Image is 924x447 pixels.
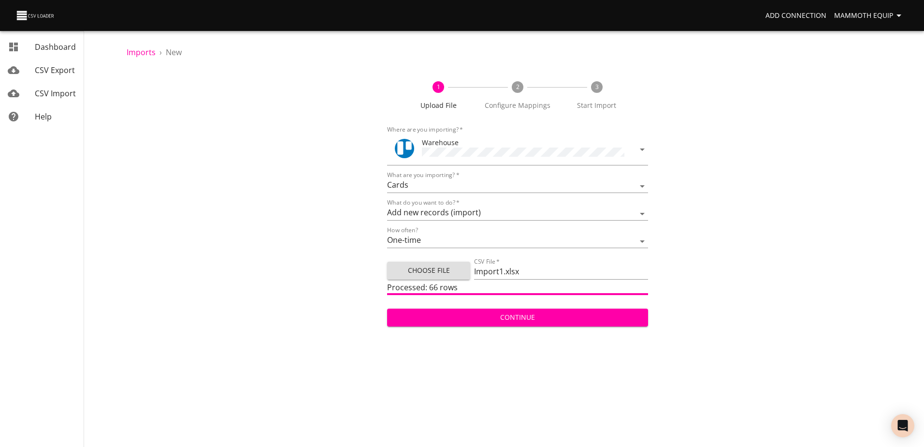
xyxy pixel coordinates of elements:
[127,47,156,58] a: Imports
[891,414,914,437] div: Open Intercom Messenger
[166,47,182,58] span: New
[765,10,826,22] span: Add Connection
[35,88,76,99] span: CSV Import
[387,309,648,327] button: Continue
[561,101,633,110] span: Start Import
[35,42,76,52] span: Dashboard
[15,9,56,22] img: CSV Loader
[387,134,648,165] div: ToolWarehouse
[395,139,414,158] div: Tool
[516,83,520,91] text: 2
[595,83,598,91] text: 3
[35,111,52,122] span: Help
[387,200,460,206] label: What do you want to do?
[395,265,462,277] span: Choose File
[387,227,418,233] label: How often?
[403,101,474,110] span: Upload File
[437,83,440,91] text: 1
[474,259,500,265] label: CSV File
[387,127,463,133] label: Where are you importing?
[762,7,830,25] a: Add Connection
[35,65,75,75] span: CSV Export
[395,312,640,324] span: Continue
[387,282,458,293] span: Processed: 66 rows
[422,138,459,147] span: Warehouse
[830,7,909,25] button: Mammoth Equip
[834,10,905,22] span: Mammoth Equip
[482,101,553,110] span: Configure Mappings
[387,262,470,280] button: Choose File
[159,46,162,58] li: ›
[395,139,414,158] img: Trello
[387,172,459,178] label: What are you importing?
